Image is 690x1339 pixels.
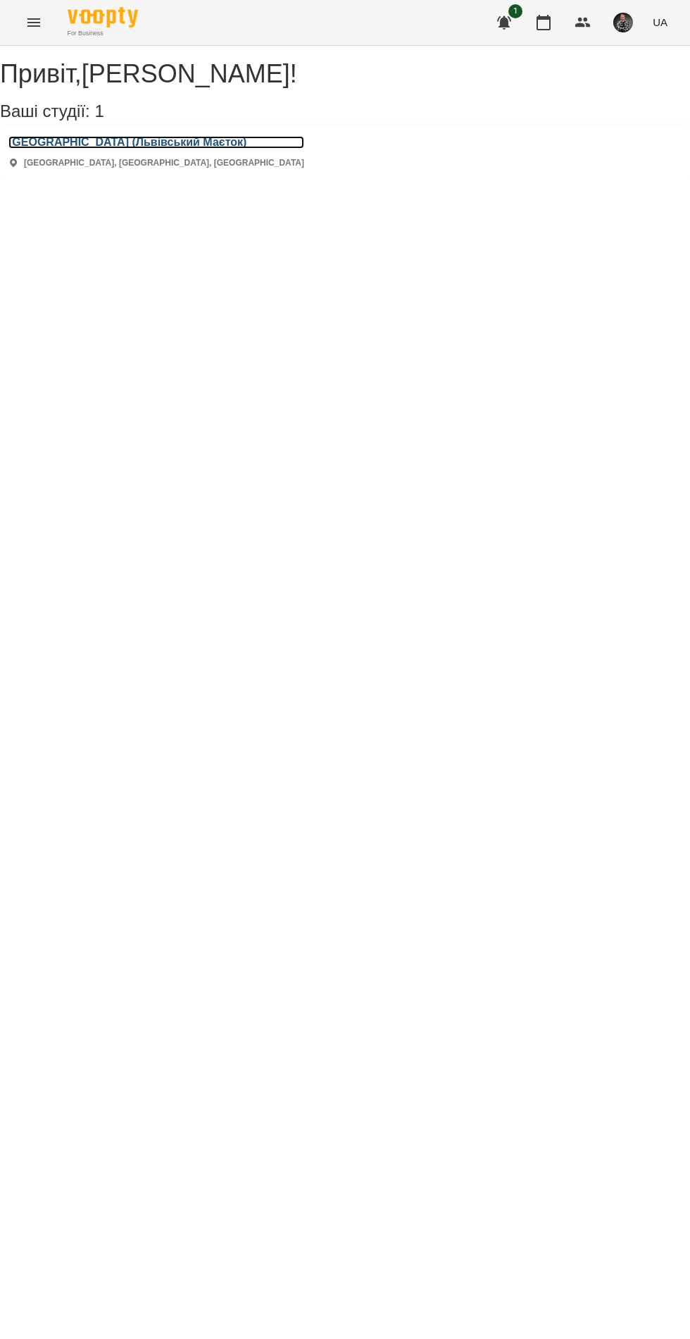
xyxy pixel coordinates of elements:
img: 9774cdb94cd07e2c046c34ee188bda8a.png [613,13,633,32]
img: Voopty Logo [68,7,138,27]
span: 1 [94,101,103,121]
a: [GEOGRAPHIC_DATA] (Львівський Маєток) [8,136,304,149]
span: 1 [508,4,522,18]
button: UA [647,9,673,35]
span: For Business [68,29,138,38]
button: Menu [17,6,51,39]
p: [GEOGRAPHIC_DATA], [GEOGRAPHIC_DATA], [GEOGRAPHIC_DATA] [24,157,304,169]
span: UA [653,15,667,30]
